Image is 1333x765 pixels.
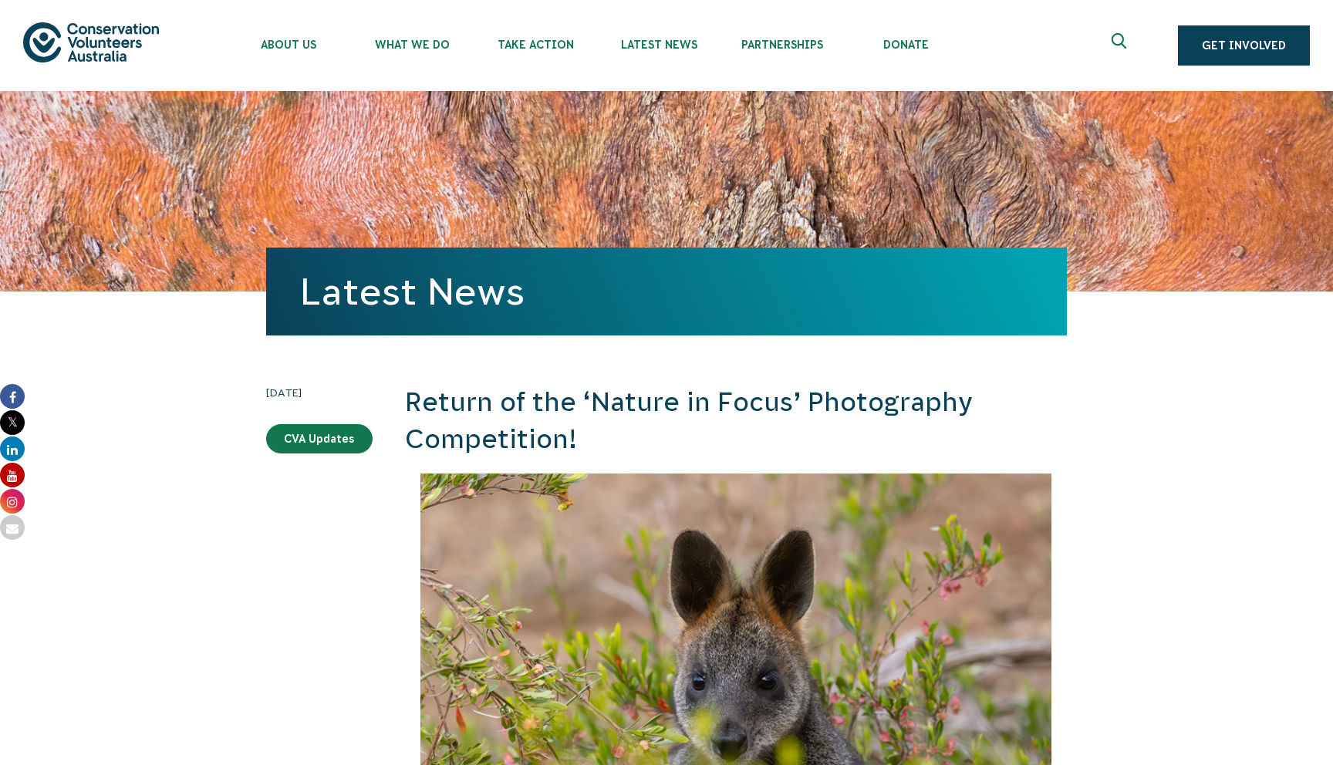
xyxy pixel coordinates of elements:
time: [DATE] [266,384,373,401]
span: Latest News [597,39,720,51]
a: Latest News [300,271,525,312]
img: logo.svg [23,22,159,62]
span: Take Action [474,39,597,51]
span: Donate [844,39,967,51]
a: Get Involved [1178,25,1310,66]
a: CVA Updates [266,424,373,453]
span: About Us [227,39,350,51]
span: Expand search box [1112,33,1131,58]
button: Expand search box Close search box [1102,27,1139,64]
span: What We Do [350,39,474,51]
h2: Return of the ‘Nature in Focus’ Photography Competition! [405,384,1067,457]
span: Partnerships [720,39,844,51]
